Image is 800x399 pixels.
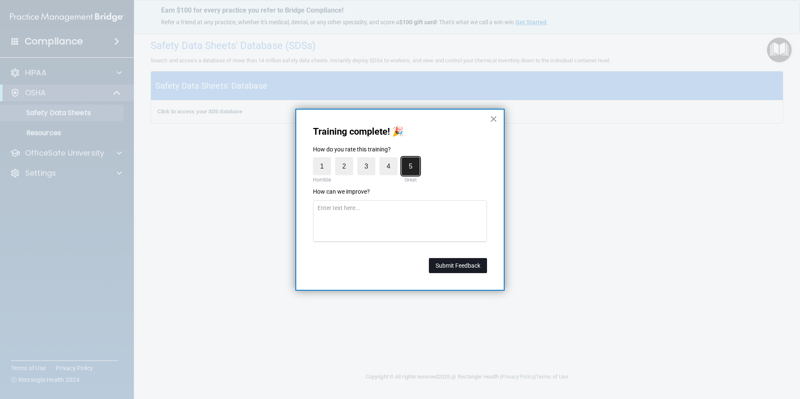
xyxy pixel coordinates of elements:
[311,175,333,184] div: Horrible
[313,146,487,154] p: How do you rate this training?
[379,157,397,175] label: 4
[490,112,497,125] button: Close
[429,258,487,273] button: Submit Feedback
[313,157,331,175] label: 1
[357,157,375,175] label: 3
[313,126,487,137] p: Training complete! 🎉
[402,175,420,184] div: Great
[402,157,420,175] label: 5
[335,157,353,175] label: 2
[313,188,487,196] p: How can we improve?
